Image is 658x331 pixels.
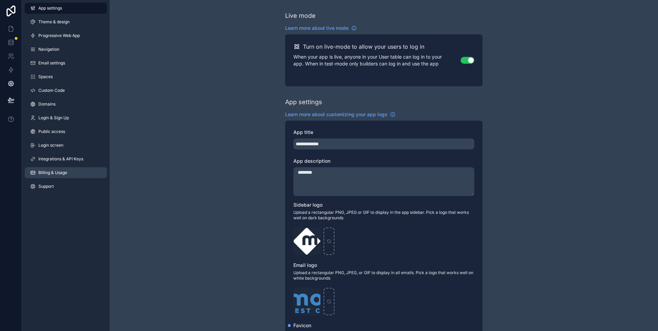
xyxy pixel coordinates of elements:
span: App description [293,158,330,164]
span: Spaces [38,74,53,79]
span: Theme & design [38,19,70,25]
span: Email logo [293,262,317,268]
span: Progressive Web App [38,33,80,38]
span: App title [293,129,313,135]
a: Spaces [25,71,107,82]
span: Integrations & API Keys [38,156,83,162]
a: Domains [25,99,107,110]
span: Upload a rectangular PNG, JPEG or GIF to display in the app sidebar. Pick a logo that works well ... [293,210,474,221]
a: Custom Code [25,85,107,96]
a: Support [25,181,107,192]
a: Learn more about live mode [285,25,357,32]
span: Custom Code [38,88,65,93]
a: Billing & Usage [25,167,107,178]
a: Progressive Web App [25,30,107,41]
span: Sidebar logo [293,202,322,208]
a: Learn more about customizing your app logo [285,111,395,118]
span: Learn more about live mode [285,25,349,32]
span: Login & Sign Up [38,115,69,121]
a: Integrations & API Keys [25,154,107,164]
span: Support [38,184,54,189]
p: When your app is live, anyone in your User table can log in to your app. When in test-mode only b... [293,53,461,67]
span: App settings [38,5,62,11]
span: Upload a rectangular PNG, JPEG, or GIF to display in all emails. Pick a logo that works well on w... [293,270,474,281]
a: Login & Sign Up [25,112,107,123]
span: Billing & Usage [38,170,67,175]
span: Login screen [38,143,63,148]
span: Email settings [38,60,65,66]
a: Login screen [25,140,107,151]
a: App settings [25,3,107,14]
a: Navigation [25,44,107,55]
a: Public access [25,126,107,137]
div: Live mode [285,11,316,21]
span: Learn more about customizing your app logo [285,111,387,118]
span: Domains [38,101,56,107]
h2: Turn on live-mode to allow your users to log in [303,42,424,51]
span: Navigation [38,47,59,52]
a: Email settings [25,58,107,69]
div: App settings [285,97,322,107]
a: Theme & design [25,16,107,27]
span: Favicon [293,322,311,328]
span: Public access [38,129,65,134]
